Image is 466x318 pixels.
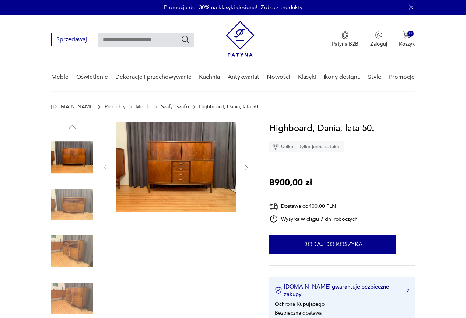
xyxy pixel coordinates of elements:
[161,104,189,110] a: Szafy i szafki
[136,104,151,110] a: Meble
[164,4,257,11] p: Promocja do -30% na klasyki designu!
[51,104,94,110] a: [DOMAIN_NAME]
[389,63,415,91] a: Promocje
[226,21,255,57] img: Patyna - sklep z meblami i dekoracjami vintage
[199,104,260,110] p: Highboard, Dania, lata 50.
[275,301,325,308] li: Ochrona Kupującego
[332,41,358,48] p: Patyna B2B
[403,31,410,39] img: Ikona koszyka
[269,202,278,211] img: Ikona dostawy
[368,63,381,91] a: Style
[115,63,192,91] a: Dekoracje i przechowywanie
[181,35,190,44] button: Szukaj
[275,310,322,317] li: Bezpieczna dostawa
[272,143,279,150] img: Ikona diamentu
[275,287,282,294] img: Ikona certyfikatu
[269,176,312,190] p: 8900,00 zł
[332,31,358,48] button: Patyna B2B
[51,33,92,46] button: Sprzedawaj
[261,4,302,11] a: Zobacz produkty
[275,283,409,298] button: [DOMAIN_NAME] gwarantuje bezpieczne zakupy
[51,184,93,226] img: Zdjęcie produktu Highboard, Dania, lata 50.
[332,31,358,48] a: Ikona medaluPatyna B2B
[228,63,259,91] a: Antykwariat
[341,31,349,39] img: Ikona medalu
[269,214,358,223] div: Wysyłka w ciągu 7 dni roboczych
[370,31,387,48] button: Zaloguj
[323,63,361,91] a: Ikony designu
[370,41,387,48] p: Zaloguj
[269,235,396,254] button: Dodaj do koszyka
[76,63,108,91] a: Oświetlenie
[51,63,69,91] a: Meble
[298,63,316,91] a: Klasyki
[375,31,382,39] img: Ikonka użytkownika
[51,230,93,272] img: Zdjęcie produktu Highboard, Dania, lata 50.
[51,38,92,43] a: Sprzedawaj
[51,136,93,178] img: Zdjęcie produktu Highboard, Dania, lata 50.
[267,63,290,91] a: Nowości
[116,122,236,212] img: Zdjęcie produktu Highboard, Dania, lata 50.
[269,122,374,136] h1: Highboard, Dania, lata 50.
[199,63,220,91] a: Kuchnia
[269,202,358,211] div: Dostawa od 400,00 PLN
[407,289,409,292] img: Ikona strzałki w prawo
[269,141,344,152] div: Unikat - tylko jedna sztuka!
[105,104,126,110] a: Produkty
[407,31,414,37] div: 0
[399,41,415,48] p: Koszyk
[399,31,415,48] button: 0Koszyk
